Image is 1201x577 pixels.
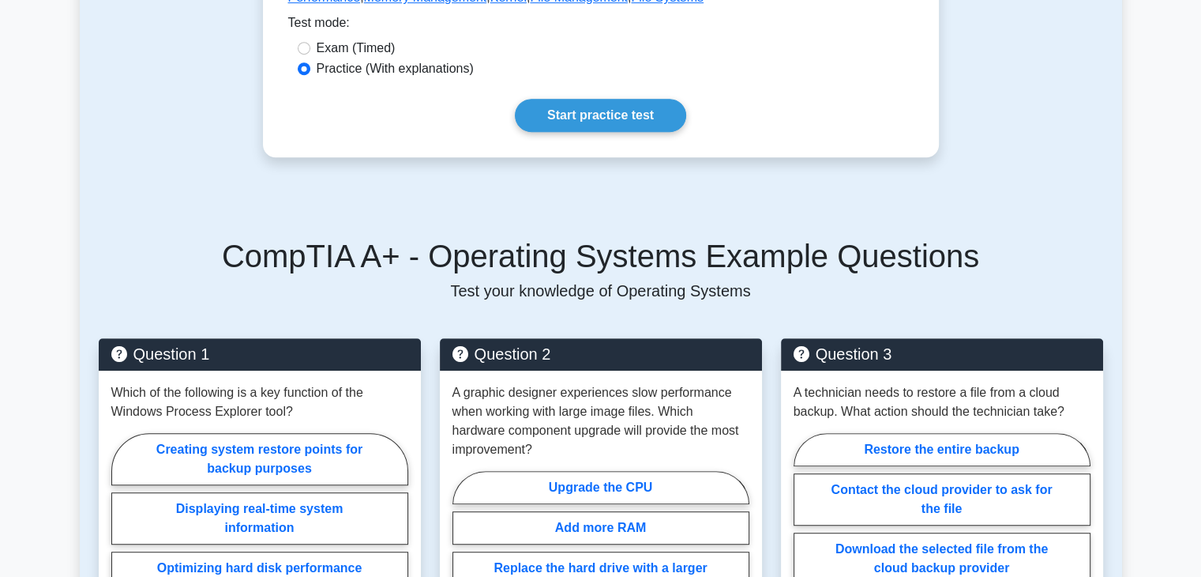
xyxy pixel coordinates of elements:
[794,473,1090,526] label: Contact the cloud provider to ask for the file
[111,433,408,485] label: Creating system restore points for backup purposes
[794,345,1090,364] h5: Question 3
[452,471,749,504] label: Upgrade the CPU
[515,99,686,132] a: Start practice test
[452,511,749,545] label: Add more RAM
[111,345,408,364] h5: Question 1
[111,383,408,421] p: Which of the following is a key function of the Windows Process Explorer tool?
[317,59,474,78] label: Practice (With explanations)
[99,281,1103,300] p: Test your knowledge of Operating Systems
[317,39,396,58] label: Exam (Timed)
[794,433,1090,466] label: Restore the entire backup
[452,345,749,364] h5: Question 2
[111,492,408,545] label: Displaying real-time system information
[794,383,1090,421] p: A technician needs to restore a file from a cloud backup. What action should the technician take?
[288,13,914,39] div: Test mode:
[99,237,1103,275] h5: CompTIA A+ - Operating Systems Example Questions
[452,383,749,459] p: A graphic designer experiences slow performance when working with large image files. Which hardwa...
